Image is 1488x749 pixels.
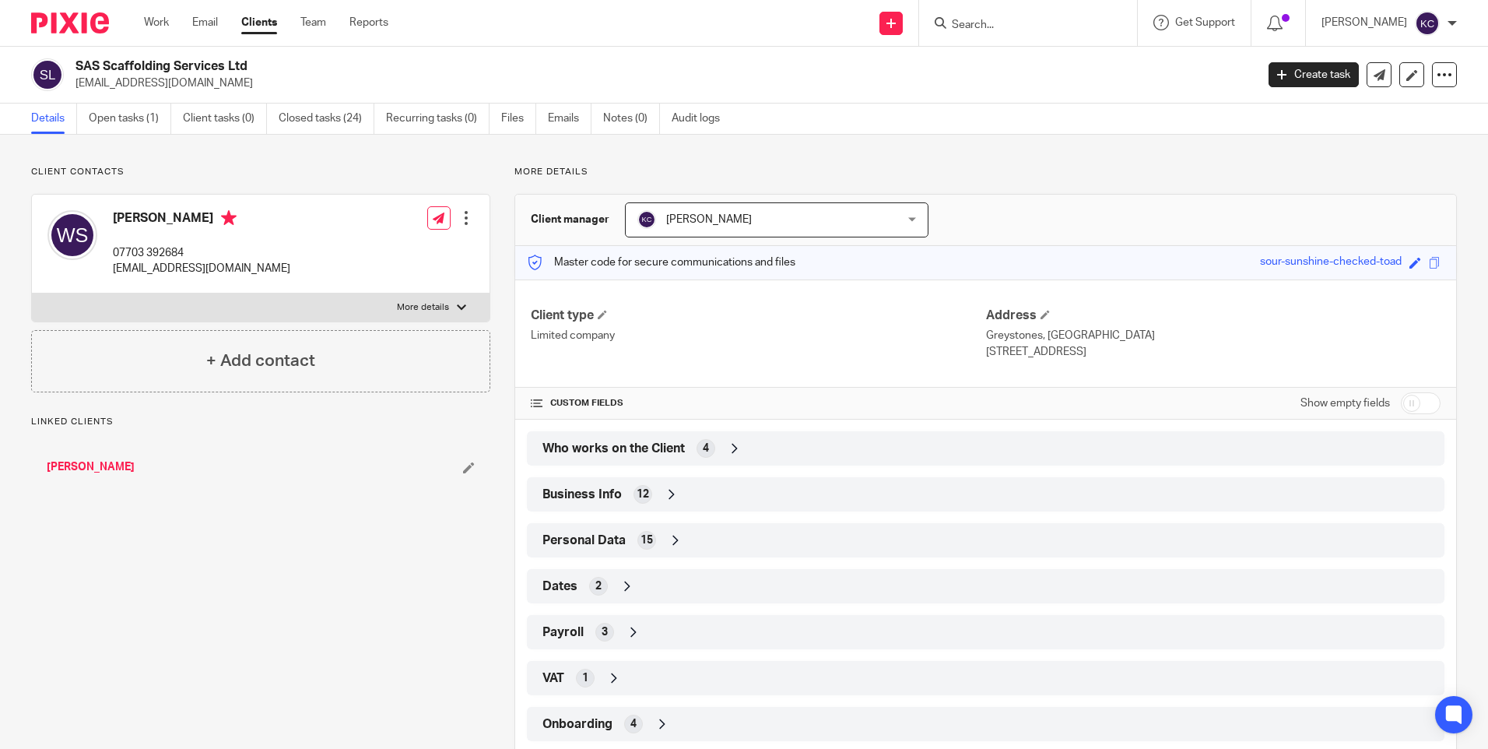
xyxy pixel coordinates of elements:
h4: [PERSON_NAME] [113,210,290,230]
a: Audit logs [672,104,732,134]
span: 4 [630,716,637,732]
span: Personal Data [542,533,626,549]
span: 12 [637,487,649,502]
p: [EMAIL_ADDRESS][DOMAIN_NAME] [113,261,290,276]
a: Reports [349,15,388,30]
span: Who works on the Client [542,441,685,457]
span: Payroll [542,624,584,641]
a: Recurring tasks (0) [386,104,490,134]
h4: CUSTOM FIELDS [531,397,985,410]
img: svg%3E [637,210,656,229]
a: Emails [548,104,591,134]
span: Onboarding [542,716,612,733]
p: 07703 392684 [113,245,290,261]
input: Search [950,19,1090,33]
span: 2 [595,578,602,594]
span: 3 [602,624,608,640]
span: Get Support [1175,17,1235,28]
span: Dates [542,578,577,595]
p: More details [514,166,1457,178]
p: Client contacts [31,166,490,178]
a: Files [501,104,536,134]
p: Greystones, [GEOGRAPHIC_DATA] [986,328,1441,343]
img: svg%3E [47,210,97,260]
a: Closed tasks (24) [279,104,374,134]
h4: + Add contact [206,349,315,373]
div: sour-sunshine-checked-toad [1260,254,1402,272]
span: Business Info [542,487,622,503]
i: Primary [221,210,237,226]
span: VAT [542,670,564,687]
p: [EMAIL_ADDRESS][DOMAIN_NAME] [75,76,1245,91]
label: Show empty fields [1300,396,1390,411]
a: Notes (0) [603,104,660,134]
a: Open tasks (1) [89,104,171,134]
p: [STREET_ADDRESS] [986,344,1441,360]
a: Work [144,15,169,30]
p: Limited company [531,328,985,343]
h3: Client manager [531,212,609,227]
a: Team [300,15,326,30]
h4: Client type [531,308,985,324]
a: Clients [241,15,277,30]
h4: Address [986,308,1441,324]
img: svg%3E [1415,11,1440,36]
p: More details [397,301,449,314]
a: Email [192,15,218,30]
h2: SAS Scaffolding Services Ltd [75,58,1011,75]
span: 15 [640,533,653,548]
a: Details [31,104,77,134]
a: Create task [1269,62,1359,87]
p: [PERSON_NAME] [1321,15,1407,30]
span: 1 [582,670,588,686]
p: Linked clients [31,416,490,428]
span: [PERSON_NAME] [666,214,752,225]
img: svg%3E [31,58,64,91]
a: Client tasks (0) [183,104,267,134]
p: Master code for secure communications and files [527,255,795,270]
img: Pixie [31,12,109,33]
a: [PERSON_NAME] [47,459,135,475]
span: 4 [703,441,709,456]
